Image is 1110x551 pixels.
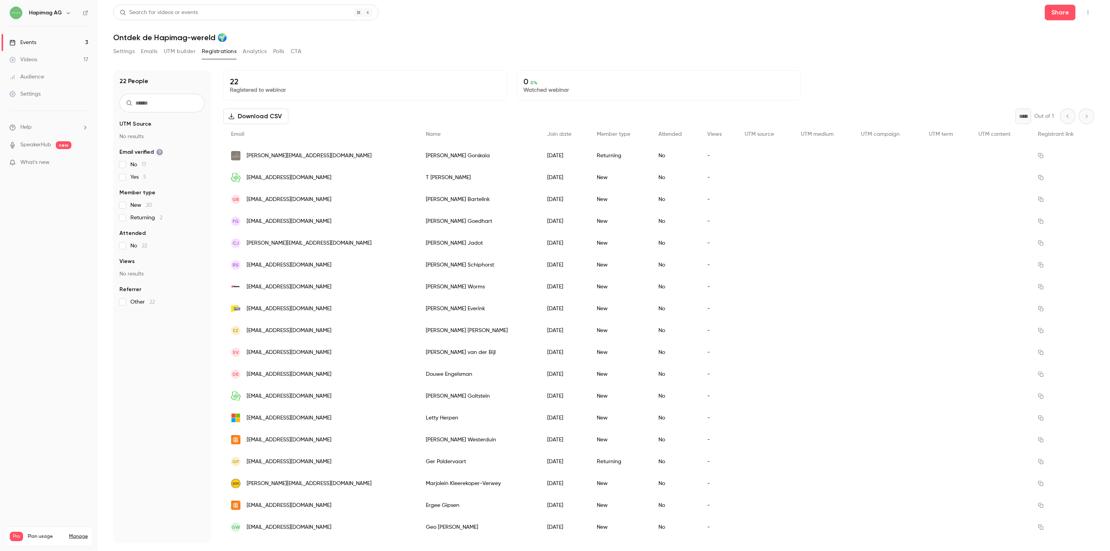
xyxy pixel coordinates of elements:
[700,494,737,516] div: -
[589,320,651,341] div: New
[418,320,540,341] div: [PERSON_NAME] [PERSON_NAME]
[9,123,88,132] li: help-dropdown-opener
[700,407,737,429] div: -
[539,167,589,188] div: [DATE]
[141,45,157,58] button: Emails
[233,371,239,378] span: DE
[231,172,240,183] img: kpnmail.nl
[231,151,240,160] img: hapimag.com
[589,188,651,210] div: New
[247,392,331,400] span: [EMAIL_ADDRESS][DOMAIN_NAME]
[247,436,331,444] span: [EMAIL_ADDRESS][DOMAIN_NAME]
[651,473,700,494] div: No
[651,254,700,276] div: No
[119,229,146,237] span: Attended
[418,494,540,516] div: Ergee Gipsen
[651,145,700,167] div: No
[233,218,239,225] span: FG
[247,370,331,379] span: [EMAIL_ADDRESS][DOMAIN_NAME]
[539,494,589,516] div: [DATE]
[233,327,238,334] span: EZ
[113,33,1094,42] h1: Ontdek de Hapimag-wereld 🌍
[119,270,205,278] p: No results
[539,320,589,341] div: [DATE]
[10,7,22,19] img: Hapimag AG
[231,304,240,313] img: vennegoorweerselo.nl
[247,152,372,160] span: [PERSON_NAME][EMAIL_ADDRESS][DOMAIN_NAME]
[273,45,285,58] button: Polls
[539,298,589,320] div: [DATE]
[418,451,540,473] div: Ger Poldervaart
[651,451,700,473] div: No
[20,158,50,167] span: What's new
[10,532,23,541] span: Pro
[233,349,239,356] span: Sv
[651,210,700,232] div: No
[247,480,372,488] span: [PERSON_NAME][EMAIL_ADDRESS][DOMAIN_NAME]
[700,516,737,538] div: -
[651,167,700,188] div: No
[164,45,196,58] button: UTM builder
[658,132,682,137] span: Attended
[547,132,571,137] span: Join date
[418,473,540,494] div: Marjolein Kleerekoper-Verwey
[589,516,651,538] div: New
[539,407,589,429] div: [DATE]
[589,167,651,188] div: New
[130,161,146,169] span: No
[700,145,737,167] div: -
[247,261,331,269] span: [EMAIL_ADDRESS][DOMAIN_NAME]
[708,132,722,137] span: Views
[143,174,146,180] span: 5
[20,141,51,149] a: SpeakerHub
[9,73,44,81] div: Audience
[589,145,651,167] div: Returning
[130,298,155,306] span: Other
[247,283,331,291] span: [EMAIL_ADDRESS][DOMAIN_NAME]
[113,45,135,58] button: Settings
[530,80,537,85] span: 0 %
[130,214,162,222] span: Returning
[146,203,152,208] span: 20
[149,299,155,305] span: 22
[231,132,244,137] span: Email
[539,254,589,276] div: [DATE]
[160,215,162,220] span: 2
[700,167,737,188] div: -
[539,363,589,385] div: [DATE]
[119,120,151,128] span: UTM Source
[418,429,540,451] div: [PERSON_NAME] Westerduin
[230,86,501,94] p: Registered to webinar
[651,516,700,538] div: No
[56,141,71,149] span: new
[247,239,372,247] span: [PERSON_NAME][EMAIL_ADDRESS][DOMAIN_NAME]
[539,232,589,254] div: [DATE]
[418,145,540,167] div: [PERSON_NAME] Gorskaia
[243,45,267,58] button: Analytics
[700,254,737,276] div: -
[589,341,651,363] div: New
[233,240,239,247] span: CJ
[142,243,147,249] span: 22
[231,524,240,531] span: GW
[418,298,540,320] div: [PERSON_NAME] Everink
[247,414,331,422] span: [EMAIL_ADDRESS][DOMAIN_NAME]
[9,90,41,98] div: Settings
[700,210,737,232] div: -
[589,210,651,232] div: New
[20,123,32,132] span: Help
[523,86,794,94] p: Watched webinar
[231,435,240,444] img: casema.nl
[223,108,288,124] button: Download CSV
[651,407,700,429] div: No
[418,516,540,538] div: Geo [PERSON_NAME]
[418,167,540,188] div: T [PERSON_NAME]
[233,261,239,268] span: RS
[247,458,331,466] span: [EMAIL_ADDRESS][DOMAIN_NAME]
[247,217,331,226] span: [EMAIL_ADDRESS][DOMAIN_NAME]
[929,132,953,137] span: UTM term
[418,363,540,385] div: Douwe Engelsman
[539,429,589,451] div: [DATE]
[130,242,147,250] span: No
[651,385,700,407] div: No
